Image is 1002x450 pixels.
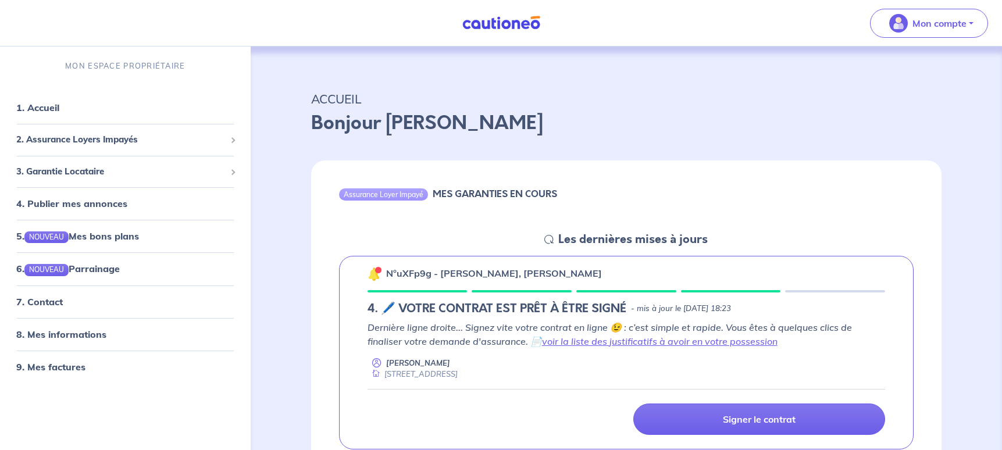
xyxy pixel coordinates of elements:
a: 1. Accueil [16,102,59,113]
a: 9. Mes factures [16,361,85,373]
p: Mon compte [912,16,967,30]
div: 6.NOUVEAUParrainage [5,257,246,280]
button: illu_account_valid_menu.svgMon compte [870,9,988,38]
div: 5.NOUVEAUMes bons plans [5,224,246,248]
a: 4. Publier mes annonces [16,198,127,209]
img: illu_account_valid_menu.svg [889,14,908,33]
a: 7. Contact [16,296,63,308]
div: 4. Publier mes annonces [5,192,246,215]
p: ACCUEIL [311,88,942,109]
img: Cautioneo [458,16,545,30]
span: 2. Assurance Loyers Impayés [16,133,226,147]
div: 7. Contact [5,290,246,313]
p: n°uXFp9g - [PERSON_NAME], [PERSON_NAME] [386,266,602,280]
div: 2. Assurance Loyers Impayés [5,128,246,151]
div: 8. Mes informations [5,323,246,346]
a: voir la liste des justificatifs à avoir en votre possession [542,335,778,347]
div: 9. Mes factures [5,355,246,378]
h5: 4. 🖊️ VOTRE CONTRAT EST PRÊT À ÊTRE SIGNÉ [368,302,626,316]
p: Signer le contrat [723,413,796,425]
div: 1. Accueil [5,96,246,119]
a: 8. Mes informations [16,328,106,340]
img: 🔔 [368,267,381,281]
h5: Les dernières mises à jours [558,233,708,247]
a: 6.NOUVEAUParrainage [16,263,120,274]
h6: MES GARANTIES EN COURS [433,188,557,199]
div: state: SIGNING-CONTRACT-IN-PROGRESS, Context: NEW,NO-CERTIFICATE,RELATIONSHIP,LESSOR-DOCUMENTS [368,302,885,316]
div: 3. Garantie Locataire [5,160,246,183]
span: 3. Garantie Locataire [16,165,226,178]
div: [STREET_ADDRESS] [368,369,458,380]
p: Bonjour [PERSON_NAME] [311,109,942,137]
div: Assurance Loyer Impayé [339,188,428,200]
p: [PERSON_NAME] [386,358,450,369]
p: MON ESPACE PROPRIÉTAIRE [65,60,185,72]
a: 5.NOUVEAUMes bons plans [16,230,139,242]
a: Signer le contrat [633,403,885,435]
p: Dernière ligne droite... Signez vite votre contrat en ligne 😉 : c’est simple et rapide. Vous êtes... [368,320,885,348]
p: - mis à jour le [DATE] 18:23 [631,303,731,315]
